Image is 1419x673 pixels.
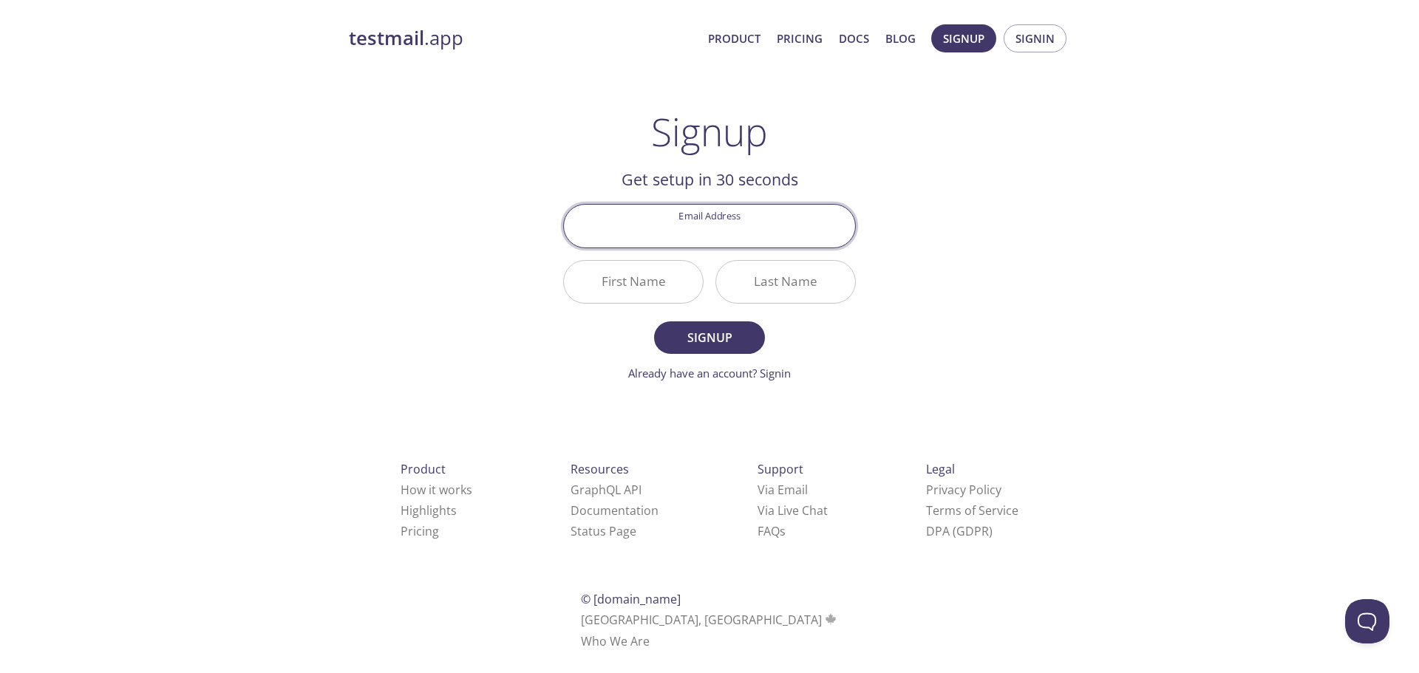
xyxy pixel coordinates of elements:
[651,109,768,154] h1: Signup
[581,633,650,649] a: Who We Are
[758,461,803,477] span: Support
[885,29,916,48] a: Blog
[401,502,457,519] a: Highlights
[1004,24,1066,52] button: Signin
[571,482,642,498] a: GraphQL API
[943,29,984,48] span: Signup
[839,29,869,48] a: Docs
[1015,29,1055,48] span: Signin
[777,29,823,48] a: Pricing
[1345,599,1389,643] iframe: Help Scout Beacon - Open
[758,502,828,519] a: Via Live Chat
[758,482,808,498] a: Via Email
[349,25,424,51] strong: testmail
[571,523,636,539] a: Status Page
[758,523,786,539] a: FAQ
[654,321,765,354] button: Signup
[571,502,659,519] a: Documentation
[401,482,472,498] a: How it works
[931,24,996,52] button: Signup
[926,502,1018,519] a: Terms of Service
[563,167,856,192] h2: Get setup in 30 seconds
[926,461,955,477] span: Legal
[926,482,1001,498] a: Privacy Policy
[571,461,629,477] span: Resources
[628,366,791,380] a: Already have an account? Signin
[708,29,760,48] a: Product
[581,612,839,628] span: [GEOGRAPHIC_DATA], [GEOGRAPHIC_DATA]
[670,327,749,348] span: Signup
[581,591,681,607] span: © [DOMAIN_NAME]
[780,523,786,539] span: s
[349,26,696,51] a: testmail.app
[401,461,446,477] span: Product
[401,523,439,539] a: Pricing
[926,523,993,539] a: DPA (GDPR)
